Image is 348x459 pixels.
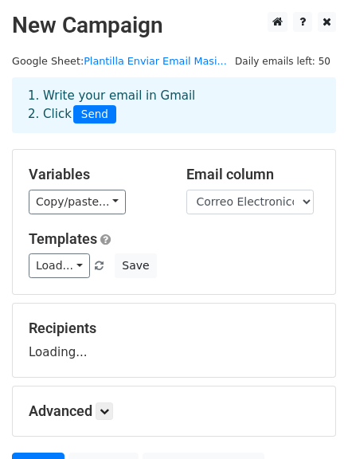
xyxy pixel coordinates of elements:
a: Copy/paste... [29,190,126,214]
h5: Advanced [29,402,319,420]
h5: Email column [186,166,320,183]
small: Google Sheet: [12,55,227,67]
div: 1. Write your email in Gmail 2. Click [16,87,332,124]
a: Daily emails left: 50 [229,55,336,67]
a: Load... [29,253,90,278]
h5: Recipients [29,320,319,337]
div: Loading... [29,320,319,361]
a: Plantilla Enviar Email Masi... [84,55,227,67]
h2: New Campaign [12,12,336,39]
button: Save [115,253,156,278]
a: Templates [29,230,97,247]
span: Send [73,105,116,124]
h5: Variables [29,166,162,183]
span: Daily emails left: 50 [229,53,336,70]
